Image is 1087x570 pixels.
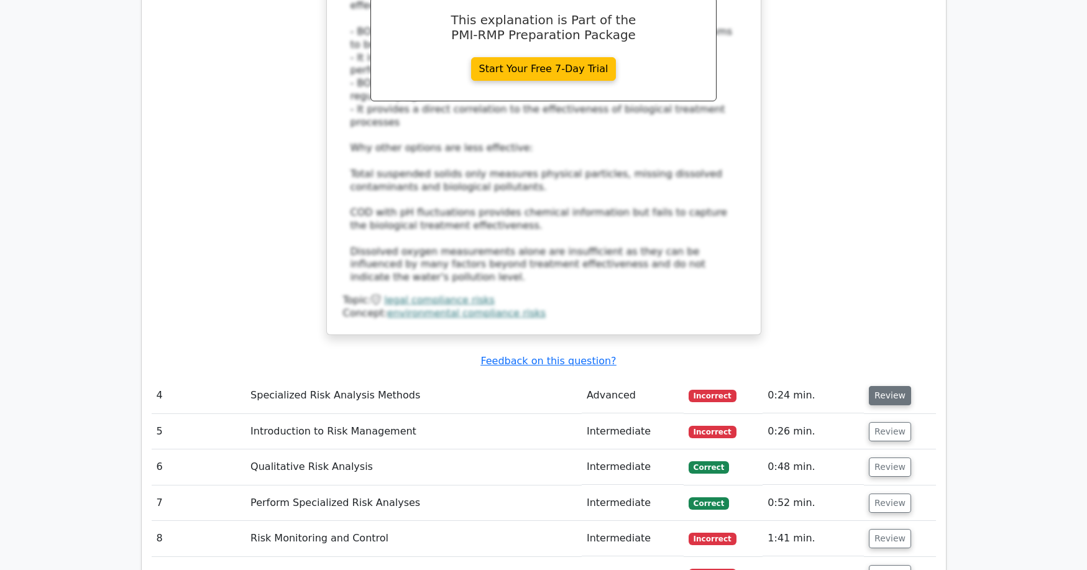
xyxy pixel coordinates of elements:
[582,378,684,413] td: Advanced
[152,521,246,556] td: 8
[689,461,729,474] span: Correct
[689,533,736,545] span: Incorrect
[689,426,736,438] span: Incorrect
[245,449,582,485] td: Qualitative Risk Analysis
[245,414,582,449] td: Introduction to Risk Management
[343,294,745,307] div: Topic:
[763,414,864,449] td: 0:26 min.
[582,485,684,521] td: Intermediate
[480,355,616,367] a: Feedback on this question?
[245,485,582,521] td: Perform Specialized Risk Analyses
[384,294,495,306] a: legal compliance risks
[582,414,684,449] td: Intermediate
[582,449,684,485] td: Intermediate
[763,521,864,556] td: 1:41 min.
[387,307,546,319] a: environmental compliance risks
[471,57,617,81] a: Start Your Free 7-Day Trial
[869,494,911,513] button: Review
[245,521,582,556] td: Risk Monitoring and Control
[869,529,911,548] button: Review
[763,449,864,485] td: 0:48 min.
[869,386,911,405] button: Review
[869,457,911,477] button: Review
[689,390,736,402] span: Incorrect
[152,414,246,449] td: 5
[869,422,911,441] button: Review
[343,307,745,320] div: Concept:
[689,497,729,510] span: Correct
[152,485,246,521] td: 7
[582,521,684,556] td: Intermediate
[245,378,582,413] td: Specialized Risk Analysis Methods
[763,485,864,521] td: 0:52 min.
[152,378,246,413] td: 4
[152,449,246,485] td: 6
[763,378,864,413] td: 0:24 min.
